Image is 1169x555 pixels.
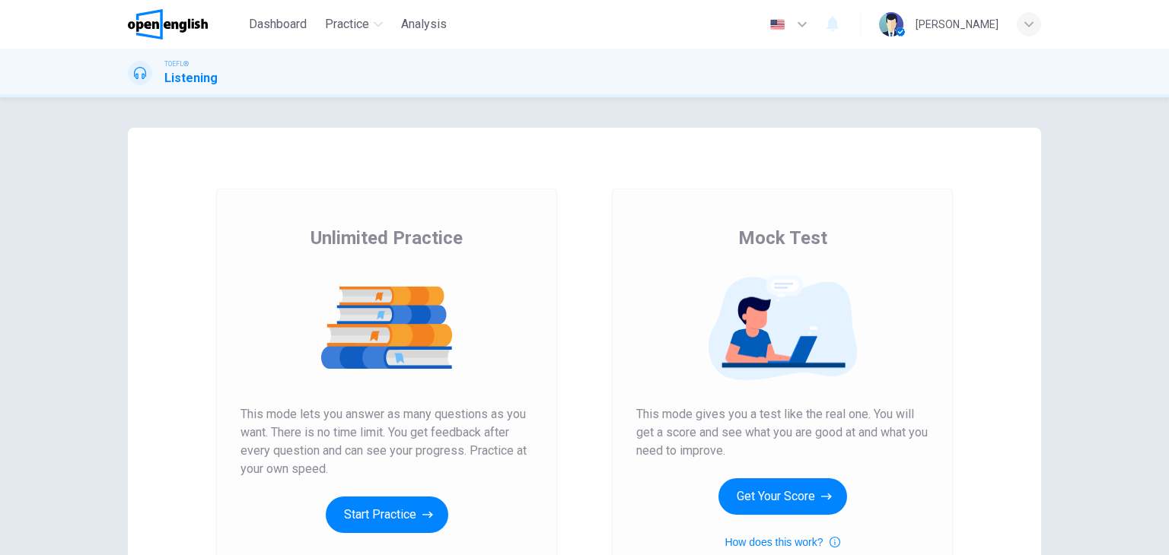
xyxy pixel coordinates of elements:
[249,15,307,33] span: Dashboard
[325,15,369,33] span: Practice
[311,226,463,250] span: Unlimited Practice
[401,15,447,33] span: Analysis
[243,11,313,38] button: Dashboard
[768,19,787,30] img: en
[319,11,389,38] button: Practice
[725,533,839,551] button: How does this work?
[879,12,903,36] img: Profile picture
[916,15,999,33] div: [PERSON_NAME]
[718,478,847,515] button: Get Your Score
[738,226,827,250] span: Mock Test
[128,9,243,40] a: OpenEnglish logo
[128,9,208,40] img: OpenEnglish logo
[164,69,218,87] h1: Listening
[326,496,448,533] button: Start Practice
[636,405,929,460] span: This mode gives you a test like the real one. You will get a score and see what you are good at a...
[164,59,189,69] span: TOEFL®
[395,11,453,38] button: Analysis
[240,405,533,478] span: This mode lets you answer as many questions as you want. There is no time limit. You get feedback...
